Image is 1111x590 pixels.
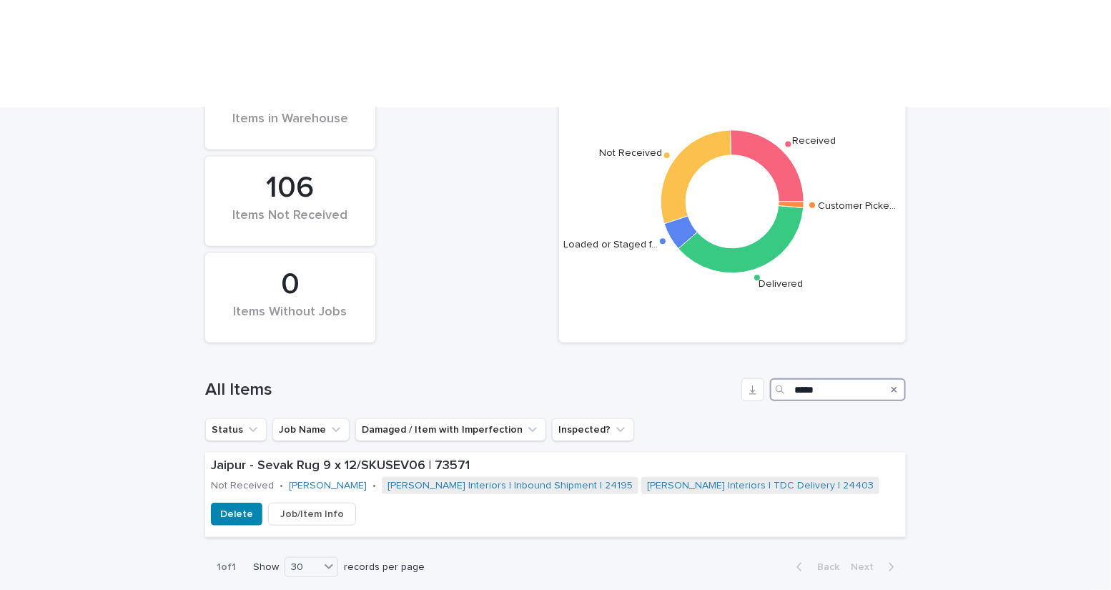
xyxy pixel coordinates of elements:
[272,418,350,441] button: Job Name
[289,480,367,492] a: [PERSON_NAME]
[372,480,376,492] p: •
[229,267,351,303] div: 0
[229,208,351,238] div: Items Not Received
[205,418,267,441] button: Status
[770,378,906,401] input: Search
[229,305,351,335] div: Items Without Jobs
[268,503,356,526] button: Job/Item Info
[211,480,274,492] p: Not Received
[344,561,425,574] p: records per page
[229,170,351,206] div: 106
[809,562,839,572] span: Back
[220,507,253,521] span: Delete
[599,147,662,157] text: Not Received
[785,561,845,574] button: Back
[205,453,906,538] a: Jaipur - Sevak Rug 9 x 12/SKUSEV06 | 73571Not Received•[PERSON_NAME] •[PERSON_NAME] Interiors | I...
[285,560,320,575] div: 30
[205,550,247,585] p: 1 of 1
[280,480,283,492] p: •
[211,503,262,526] button: Delete
[253,561,279,574] p: Show
[792,136,836,146] text: Received
[387,480,633,492] a: [PERSON_NAME] Interiors | Inbound Shipment | 24195
[647,480,874,492] a: [PERSON_NAME] Interiors | TDC Delivery | 24403
[563,240,658,250] text: Loaded or Staged f…
[818,201,896,211] text: Customer Picke…
[845,561,906,574] button: Next
[229,112,351,142] div: Items in Warehouse
[211,458,900,474] p: Jaipur - Sevak Rug 9 x 12/SKUSEV06 | 73571
[355,418,546,441] button: Damaged / Item with Imperfection
[205,380,736,400] h1: All Items
[552,418,634,441] button: Inspected?
[759,279,804,289] text: Delivered
[280,507,344,521] span: Job/Item Info
[851,562,882,572] span: Next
